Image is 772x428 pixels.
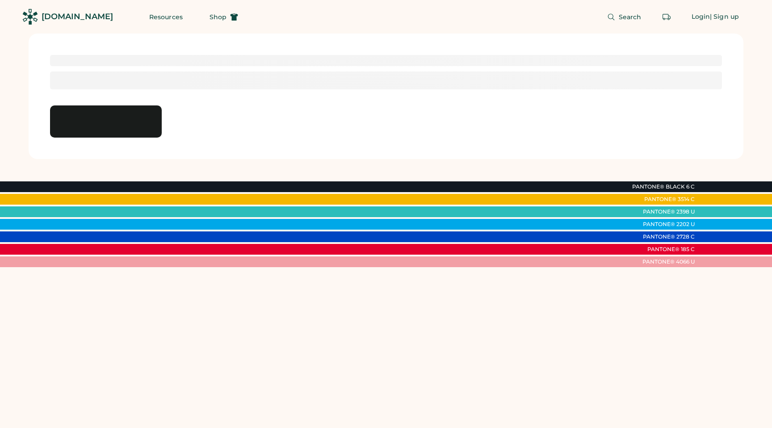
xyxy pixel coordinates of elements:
span: Shop [210,14,227,20]
div: [DOMAIN_NAME] [42,11,113,22]
img: Rendered Logo - Screens [22,9,38,25]
span: Search [619,14,642,20]
button: Retrieve an order [658,8,675,26]
div: | Sign up [710,13,739,21]
div: Login [692,13,710,21]
button: Search [596,8,652,26]
button: Resources [138,8,193,26]
button: Shop [199,8,249,26]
